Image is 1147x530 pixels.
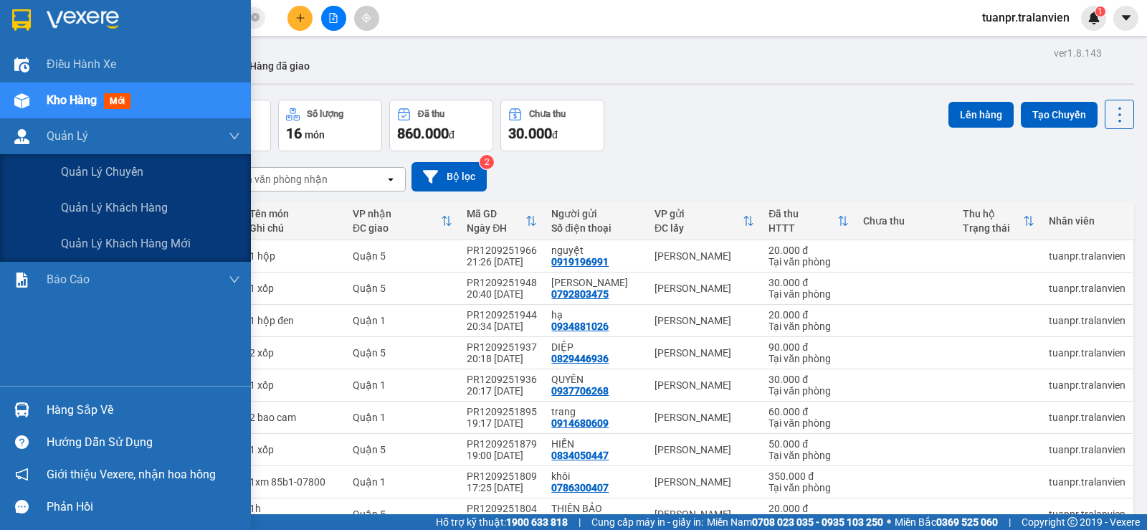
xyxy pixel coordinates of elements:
div: 0914680609 [551,417,609,429]
div: Ngày ĐH [467,222,525,234]
div: Tại văn phòng [768,450,849,461]
div: 1 xốp [249,444,338,455]
div: Tại văn phòng [768,256,849,268]
span: close-circle [251,13,260,22]
span: Miền Nam [707,514,883,530]
button: Tạo Chuyến [1021,102,1098,128]
div: Quận 1 [353,476,452,488]
div: Chọn văn phòng nhận [229,172,328,186]
span: tuanpr.tralanvien [971,9,1081,27]
span: ⚪️ [887,519,891,525]
div: Quận 1 [353,315,452,326]
div: VP gửi [655,208,743,219]
div: Tại văn phòng [768,321,849,332]
div: Quận 5 [353,508,452,520]
span: notification [15,468,29,481]
div: Quận 5 [353,283,452,294]
img: warehouse-icon [14,93,29,108]
div: 60.000 đ [768,406,849,417]
button: Đã thu860.000đ [389,100,493,151]
div: 21:26 [DATE] [467,256,537,268]
div: Phản hồi [47,496,240,518]
div: PR1209251948 [467,277,537,288]
button: Bộ lọc [411,162,487,191]
div: VP nhận [353,208,441,219]
div: [PERSON_NAME] [655,444,754,455]
div: 20.000 đ [768,503,849,514]
div: Tại văn phòng [768,353,849,364]
div: Số lượng [307,109,343,119]
div: Quận 1 [353,412,452,423]
div: 0934881026 [551,321,609,332]
button: plus [287,6,313,31]
div: 0792803475 [551,288,609,300]
img: icon-new-feature [1087,11,1100,24]
div: 20.000 đ [768,309,849,321]
img: solution-icon [14,273,29,288]
span: caret-down [1120,11,1133,24]
div: Thu hộ [963,208,1023,219]
div: 20:18 [DATE] [467,353,537,364]
button: Lên hàng [948,102,1014,128]
th: Toggle SortBy [761,202,856,240]
span: Giới thiệu Vexere, nhận hoa hồng [47,465,216,483]
div: Đã thu [768,208,837,219]
div: PR1209251944 [467,309,537,321]
span: aim [361,13,371,23]
span: down [229,274,240,285]
div: PR1209251809 [467,470,537,482]
div: THỌ THẢO [551,277,640,288]
div: 19:17 [DATE] [467,417,537,429]
div: 1 hộp đen [249,315,338,326]
div: tuanpr.tralanvien [1049,412,1125,423]
div: ĐC giao [353,222,441,234]
div: tuanpr.tralanvien [1049,315,1125,326]
div: DIỆP [551,341,640,353]
div: Quận 5 [353,347,452,359]
span: Miền Bắc [895,514,998,530]
div: Quận 1 [353,379,452,391]
div: [PERSON_NAME] [655,412,754,423]
div: [PERSON_NAME] [655,508,754,520]
th: Toggle SortBy [647,202,761,240]
div: ĐC lấy [655,222,743,234]
span: Cung cấp máy in - giấy in: [591,514,703,530]
span: 1 [1098,6,1103,16]
div: PR1209251936 [467,374,537,385]
img: warehouse-icon [14,57,29,72]
div: Tên món [249,208,338,219]
div: Tại văn phòng [768,482,849,493]
div: [PERSON_NAME] [655,347,754,359]
div: 1xm 85b1-07800 [249,476,338,488]
div: Số điện thoại [551,222,640,234]
div: HTTT [768,222,837,234]
span: file-add [328,13,338,23]
div: PR1209251879 [467,438,537,450]
div: khôi [551,470,640,482]
sup: 1 [1095,6,1105,16]
div: Tại văn phòng [768,288,849,300]
span: Điều hành xe [47,55,116,73]
div: 90.000 đ [768,341,849,353]
span: message [15,500,29,514]
div: HIỀN [551,438,640,450]
div: 350.000 đ [768,470,849,482]
span: đ [449,129,454,141]
div: 0834050447 [551,450,609,461]
th: Toggle SortBy [956,202,1042,240]
div: [PERSON_NAME] [655,379,754,391]
span: Hỗ trợ kỹ thuật: [436,514,568,530]
strong: 1900 633 818 [506,516,568,528]
div: PR1209251966 [467,245,537,256]
div: Ghi chú [249,222,338,234]
div: 0919196991 [551,256,609,268]
div: 2 xốp [249,347,338,359]
div: tuanpr.tralanvien [1049,444,1125,455]
img: warehouse-icon [14,129,29,144]
span: đ [552,129,558,141]
strong: 0369 525 060 [936,516,998,528]
span: copyright [1067,517,1077,527]
div: Quận 5 [353,250,452,262]
div: 1 xốp [249,379,338,391]
div: 2 bao cam [249,412,338,423]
